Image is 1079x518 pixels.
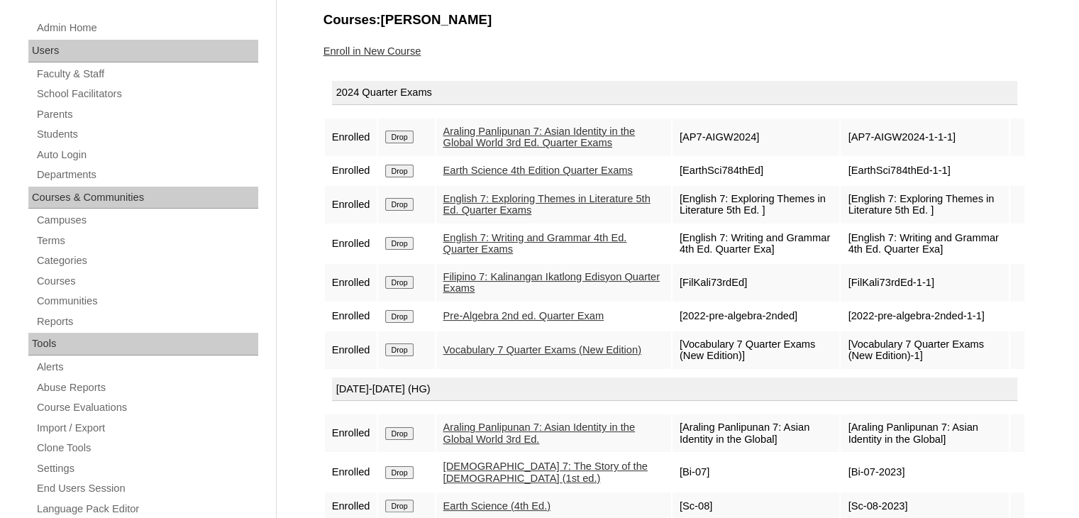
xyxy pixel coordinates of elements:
td: [Vocabulary 7 Quarter Exams (New Edition)] [673,331,840,369]
a: Earth Science (4th Ed.) [443,500,551,512]
input: Drop [385,165,413,177]
a: Communities [35,292,258,310]
td: [AP7-AIGW2024-1-1-1] [841,119,1008,156]
a: Departments [35,166,258,184]
div: [DATE]-[DATE] (HG) [332,378,1017,402]
a: Araling Panlipunan 7: Asian Identity in the Global World 3rd Ed. [443,421,636,445]
td: [EarthSci784thEd] [673,158,840,184]
a: Parents [35,106,258,123]
a: Campuses [35,211,258,229]
a: Terms [35,232,258,250]
a: English 7: Exploring Themes in Literature 5th Ed. Quarter Exams [443,193,651,216]
input: Drop [385,276,413,289]
a: Course Evaluations [35,399,258,417]
td: [English 7: Exploring Themes in Literature 5th Ed. ] [673,186,840,224]
a: Pre-Algebra 2nd ed. Quarter Exam [443,310,604,321]
a: Alerts [35,358,258,376]
a: Language Pack Editor [35,500,258,518]
input: Drop [385,466,413,479]
td: Enrolled [325,186,377,224]
td: [English 7: Writing and Grammar 4th Ed. Quarter Exa] [841,225,1008,263]
a: Clone Tools [35,439,258,457]
td: [English 7: Writing and Grammar 4th Ed. Quarter Exa] [673,225,840,263]
td: [Bi-07] [673,453,840,491]
a: Earth Science 4th Edition Quarter Exams [443,165,633,176]
td: Enrolled [325,303,377,330]
td: Enrolled [325,225,377,263]
td: [2022-pre-algebra-2nded-1-1] [841,303,1008,330]
td: [English 7: Exploring Themes in Literature 5th Ed. ] [841,186,1008,224]
td: Enrolled [325,453,377,491]
div: 2024 Quarter Exams [332,81,1017,105]
td: [2022-pre-algebra-2nded] [673,303,840,330]
input: Drop [385,310,413,323]
a: Students [35,126,258,143]
a: Categories [35,252,258,270]
td: Enrolled [325,264,377,302]
a: Settings [35,460,258,478]
a: Faculty & Staff [35,65,258,83]
td: Enrolled [325,414,377,452]
a: Courses [35,272,258,290]
a: Araling Panlipunan 7: Asian Identity in the Global World 3rd Ed. Quarter Exams [443,126,636,149]
td: [Araling Panlipunan 7: Asian Identity in the Global] [841,414,1008,452]
td: [AP7-AIGW2024] [673,119,840,156]
td: Enrolled [325,331,377,369]
a: Admin Home [35,19,258,37]
a: Filipino 7: Kalinangan Ikatlong Edisyon Quarter Exams [443,271,660,294]
td: [Vocabulary 7 Quarter Exams (New Edition)-1] [841,331,1008,369]
input: Drop [385,427,413,440]
h3: Courses:[PERSON_NAME] [323,11,1026,29]
input: Drop [385,131,413,143]
a: Enroll in New Course [323,45,421,57]
a: English 7: Writing and Grammar 4th Ed. Quarter Exams [443,232,627,255]
a: Reports [35,313,258,331]
a: School Facilitators [35,85,258,103]
td: [Araling Panlipunan 7: Asian Identity in the Global] [673,414,840,452]
td: Enrolled [325,158,377,184]
a: Auto Login [35,146,258,164]
a: [DEMOGRAPHIC_DATA] 7: The Story of the [DEMOGRAPHIC_DATA] (1st ed.) [443,461,648,484]
input: Drop [385,198,413,211]
div: Users [28,40,258,62]
td: Enrolled [325,119,377,156]
a: End Users Session [35,480,258,497]
a: Abuse Reports [35,379,258,397]
td: [EarthSci784thEd-1-1] [841,158,1008,184]
td: [FilKali73rdEd-1-1] [841,264,1008,302]
div: Courses & Communities [28,187,258,209]
a: Vocabulary 7 Quarter Exams (New Edition) [443,344,641,356]
div: Tools [28,333,258,356]
input: Drop [385,237,413,250]
td: [Bi-07-2023] [841,453,1008,491]
td: [FilKali73rdEd] [673,264,840,302]
input: Drop [385,343,413,356]
input: Drop [385,500,413,512]
a: Import / Export [35,419,258,437]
